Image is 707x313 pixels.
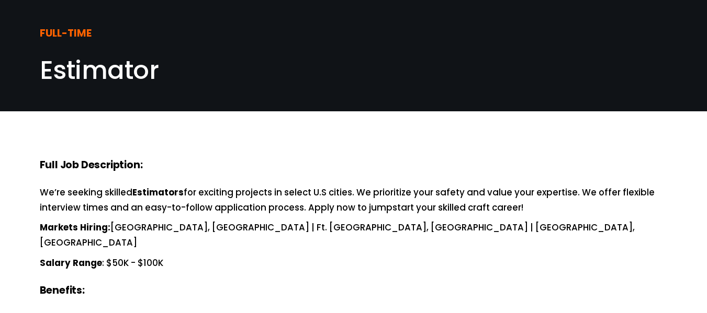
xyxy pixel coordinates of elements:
[40,186,668,215] p: We’re seeking skilled for exciting projects in select U.S cities. We prioritize your safety and v...
[40,221,110,236] strong: Markets Hiring:
[40,53,159,88] span: Estimator
[40,26,92,43] strong: FULL-TIME
[132,186,184,201] strong: Estimators
[40,256,668,271] p: : $50K - $100K
[40,157,143,175] strong: Full Job Description:
[40,283,85,300] strong: Benefits:
[40,256,102,271] strong: Salary Range
[40,221,668,250] p: [GEOGRAPHIC_DATA], [GEOGRAPHIC_DATA] | Ft. [GEOGRAPHIC_DATA], [GEOGRAPHIC_DATA] | [GEOGRAPHIC_DAT...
